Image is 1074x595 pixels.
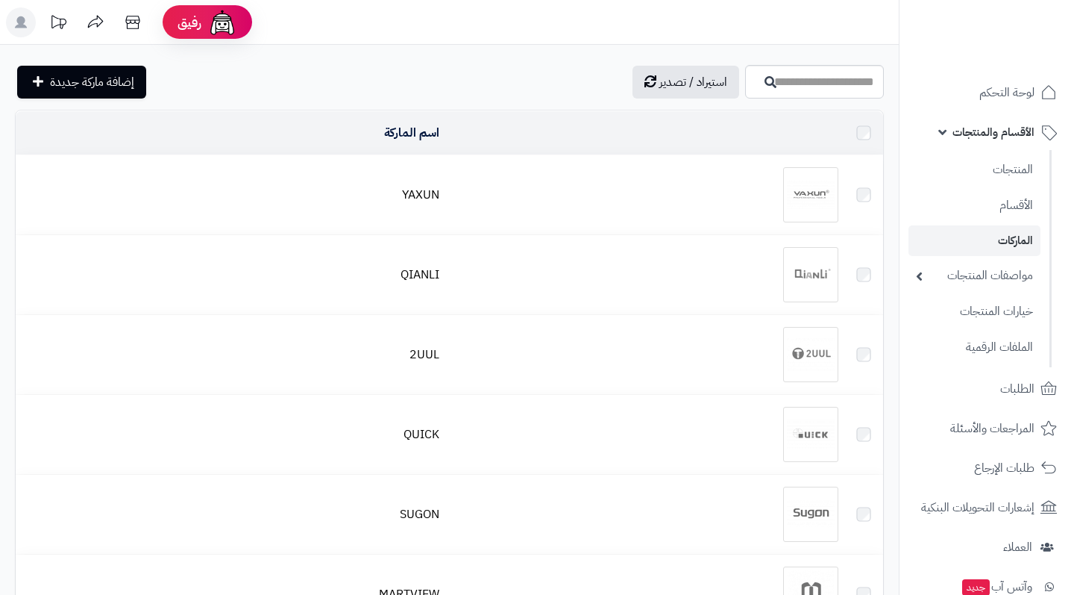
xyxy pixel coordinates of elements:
[1000,379,1034,399] span: الطلبات
[908,371,1065,407] a: الطلبات
[973,40,1060,71] img: logo-2.png
[974,458,1034,479] span: طلبات الإرجاع
[384,124,439,142] a: اسم الماركة
[979,82,1034,103] span: لوحة التحكم
[50,73,134,91] span: إضافة ماركة جديدة
[908,529,1065,565] a: العملاء
[409,346,439,364] a: 2UUL
[908,450,1065,486] a: طلبات الإرجاع
[783,407,838,462] img: QUICK
[908,490,1065,526] a: إشعارات التحويلات البنكية
[783,167,838,222] img: YAXUN
[921,497,1034,518] span: إشعارات التحويلات البنكية
[659,73,727,91] span: استيراد / تصدير
[207,7,237,37] img: ai-face.png
[950,418,1034,439] span: المراجعات والأسئلة
[908,260,1040,292] a: مواصفات المنتجات
[400,505,439,523] a: SUGON
[908,411,1065,446] a: المراجعات والأسئلة
[403,426,439,443] a: QUICK
[402,186,439,204] a: YAXUN
[178,13,201,31] span: رفيق
[908,190,1040,222] a: الأقسام
[783,327,838,382] img: 2UUL
[1003,537,1032,558] span: العملاء
[17,66,146,99] a: إضافة ماركة جديدة
[952,122,1034,143] span: الأقسام والمنتجات
[401,266,439,284] a: QIANLI
[632,66,739,99] a: استيراد / تصدير
[908,75,1065,110] a: لوحة التحكم
[40,7,77,41] a: تحديثات المنصة
[908,154,1040,186] a: المنتجات
[783,247,838,302] img: QIANLI
[908,225,1040,256] a: الماركات
[783,487,838,542] img: SUGON
[908,296,1040,328] a: خيارات المنتجات
[908,331,1040,364] a: الملفات الرقمية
